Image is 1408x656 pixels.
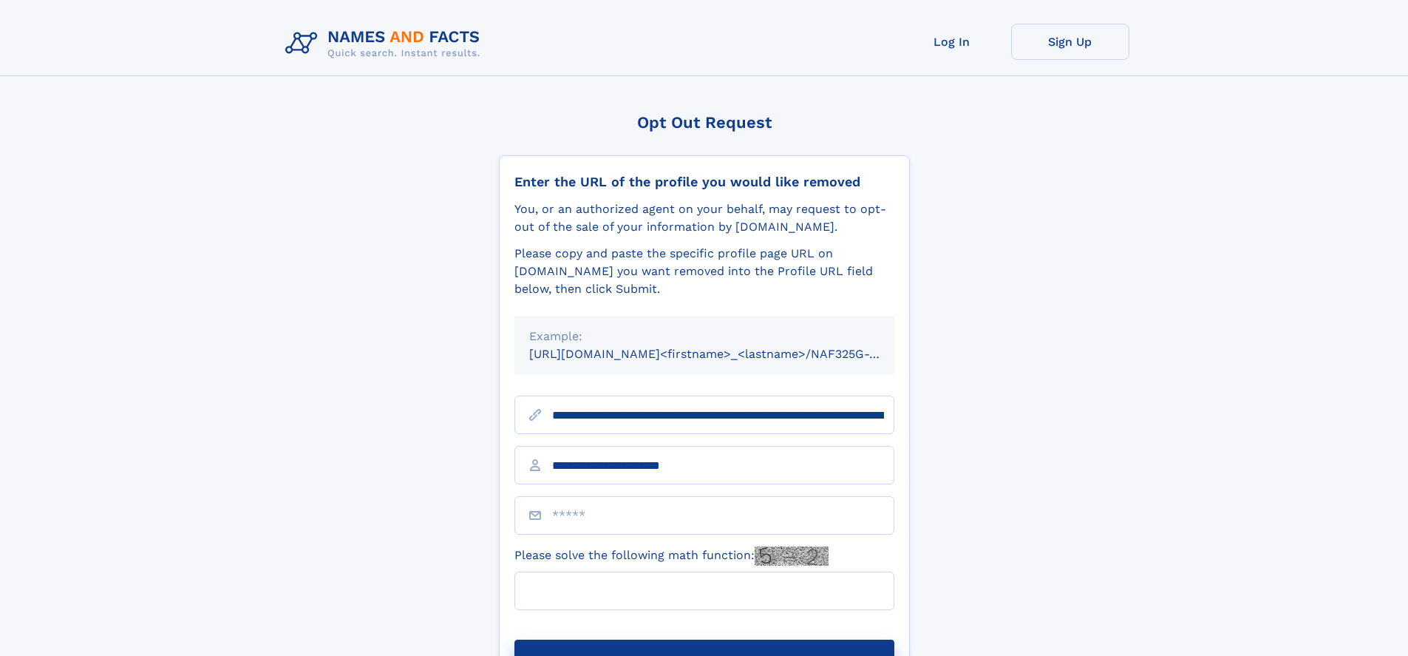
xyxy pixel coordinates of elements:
[514,200,894,236] div: You, or an authorized agent on your behalf, may request to opt-out of the sale of your informatio...
[514,547,829,566] label: Please solve the following math function:
[499,113,910,132] div: Opt Out Request
[893,24,1011,60] a: Log In
[1011,24,1129,60] a: Sign Up
[514,245,894,298] div: Please copy and paste the specific profile page URL on [DOMAIN_NAME] you want removed into the Pr...
[529,328,880,345] div: Example:
[514,174,894,190] div: Enter the URL of the profile you would like removed
[529,347,922,361] small: [URL][DOMAIN_NAME]<firstname>_<lastname>/NAF325G-xxxxxxxx
[279,24,492,64] img: Logo Names and Facts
